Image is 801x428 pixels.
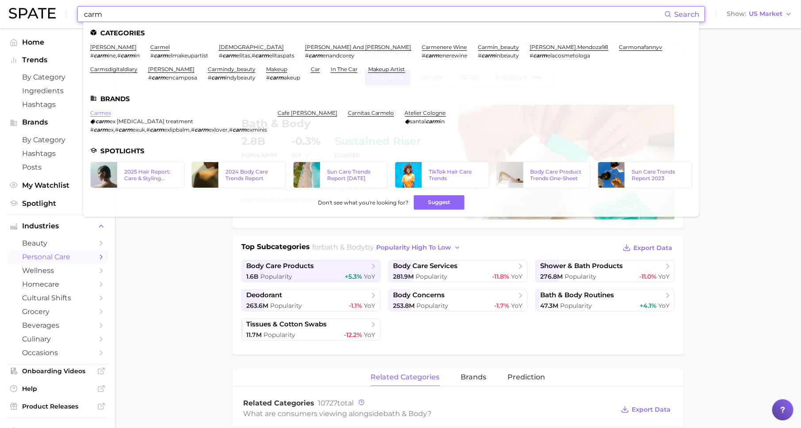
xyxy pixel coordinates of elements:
a: beauty [7,236,108,250]
span: bath & body [383,409,427,418]
a: atelier cologne [405,110,446,116]
span: by Category [22,73,93,81]
a: cafe [PERSON_NAME] [278,110,337,116]
em: carm [150,126,164,133]
a: [PERSON_NAME] [148,66,195,72]
a: carmindy_beauty [208,66,256,72]
span: # [478,52,482,59]
em: carm [255,52,269,59]
span: personal care [22,253,93,261]
span: # [117,52,121,59]
a: carnitas carmelo [348,110,394,116]
a: Spotlight [7,197,108,210]
span: Help [22,385,93,393]
span: for by [313,243,463,251]
span: Popularity [417,302,449,310]
span: akeup [284,74,300,81]
a: makeup [266,66,287,72]
a: bath & body routines47.3m Popularity+4.1% YoY [535,289,675,311]
a: homecare [7,277,108,291]
button: Industries [7,220,108,233]
span: homecare [22,280,93,288]
span: brands [461,373,487,381]
span: grocery [22,307,93,316]
span: -1.1% [349,302,362,310]
span: # [191,126,195,133]
a: Body Care Product Trends One-Sheet [496,162,591,188]
span: YoY [511,302,523,310]
a: body concerns253.8m Popularity-1.7% YoY [389,289,528,311]
em: carm [94,126,108,133]
span: cultural shifts [22,294,93,302]
button: Export Data [619,403,673,416]
a: 2025 Hair Report: Care & Styling Products [90,162,185,188]
span: # [229,126,233,133]
a: Hashtags [7,147,108,160]
span: in [440,118,445,125]
a: Posts [7,160,108,174]
a: [DEMOGRAPHIC_DATA] [219,44,284,50]
div: Body Care Product Trends One-Sheet [530,168,584,182]
li: Categories [90,29,692,37]
span: Popularity [270,302,302,310]
span: ex [108,126,114,133]
a: culinary [7,332,108,346]
span: # [148,74,152,81]
em: carm [95,118,110,125]
a: Sun Care Trends Report 2023 [598,162,692,188]
a: Ingredients [7,84,108,98]
span: 281.9m [393,273,414,280]
a: occasions [7,346,108,360]
div: 2024 Body Care Trends Report [225,168,278,182]
a: Hashtags [7,98,108,111]
span: # [219,52,222,59]
span: 276.8m [540,273,563,280]
em: carm [233,126,247,133]
span: Export Data [632,406,671,413]
img: SPATE [9,8,56,19]
input: Search here for a brand, industry, or ingredient [83,7,664,22]
span: beauty [22,239,93,247]
span: 10727 [318,399,337,407]
a: carmin_beauty [478,44,519,50]
span: -11.8% [492,273,509,280]
span: ine [108,52,116,59]
span: # [115,126,118,133]
span: encamposa [166,74,197,81]
span: 263.6m [246,302,268,310]
div: , , , , [90,126,267,133]
span: santal [410,118,426,125]
span: Trends [22,56,93,64]
div: , [219,52,294,59]
span: YoY [364,273,376,280]
em: carm [195,126,209,133]
em: carm [270,74,284,81]
span: exlover [209,126,228,133]
div: 2025 Hair Report: Care & Styling Products [124,168,177,182]
a: car [311,66,320,72]
em: carm [534,52,548,59]
span: wellness [22,266,93,275]
span: Popularity [263,331,295,339]
a: [PERSON_NAME] [90,44,137,50]
span: elacosmetologa [548,52,591,59]
em: carm [426,118,440,125]
a: Onboarding Videos [7,364,108,378]
span: body care products [246,262,314,270]
a: carmex [90,110,111,116]
button: ShowUS Market [725,8,794,20]
span: exminis [247,126,267,133]
span: ex [MEDICAL_DATA] treatment [110,118,193,125]
span: -11.0% [639,273,656,280]
span: Onboarding Videos [22,367,93,375]
span: Popularity [416,273,448,280]
span: # [146,126,150,133]
span: body care services [393,262,458,270]
span: YoY [364,331,376,339]
span: tissues & cotton swabs [246,320,327,329]
span: # [252,52,255,59]
a: by Category [7,133,108,147]
span: # [90,126,94,133]
span: Spotlight [22,199,93,208]
a: shower & bath products276.8m Popularity-11.0% YoY [535,260,675,282]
